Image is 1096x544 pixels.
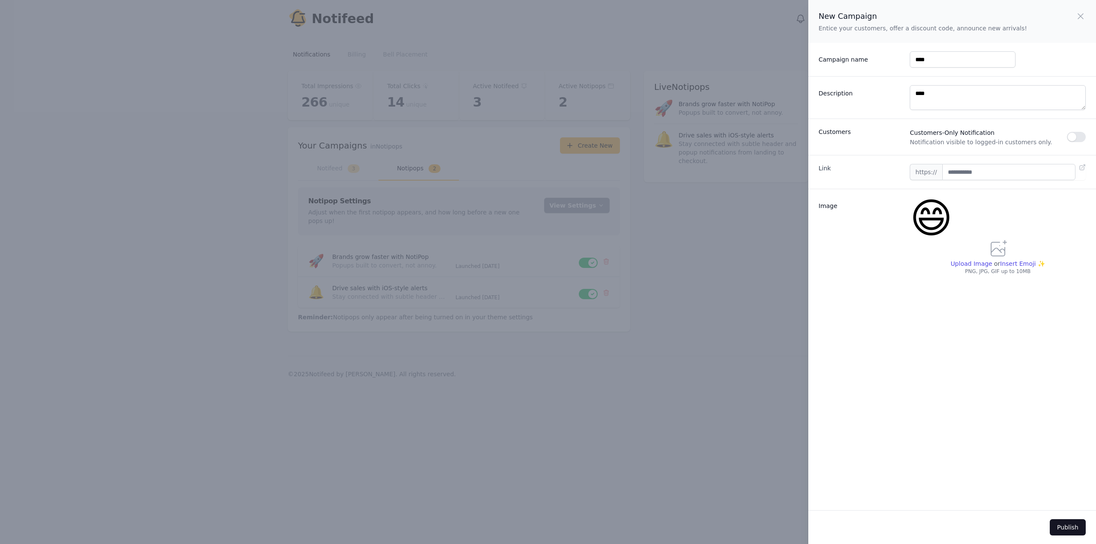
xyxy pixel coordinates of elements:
[1000,259,1045,268] span: Insert Emoji ✨
[71,299,108,305] span: We run on Gist
[910,138,1067,146] span: Notification visible to logged-in customers only.
[819,10,1027,22] h2: New Campaign
[55,119,103,125] span: New conversation
[819,164,903,172] label: Link
[819,198,903,210] label: Image
[13,42,158,55] h1: Hello!
[13,113,158,131] button: New conversation
[819,24,1027,33] p: Entice your customers, offer a discount code, announce new arrivals!
[950,260,992,267] span: Upload Image
[910,194,953,242] span: 😄
[910,128,1067,138] span: Customers-Only Notification
[910,268,1086,275] p: PNG, JPG, GIF up to 10MB
[1050,519,1086,535] button: Publish
[819,52,903,64] label: Campaign name
[13,57,158,98] h2: Don't see Notifeed in your header? Let me know and I'll set it up! ✅
[910,164,942,180] span: https://
[819,128,903,136] h3: Customers
[819,86,903,98] label: Description
[992,259,1000,268] p: or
